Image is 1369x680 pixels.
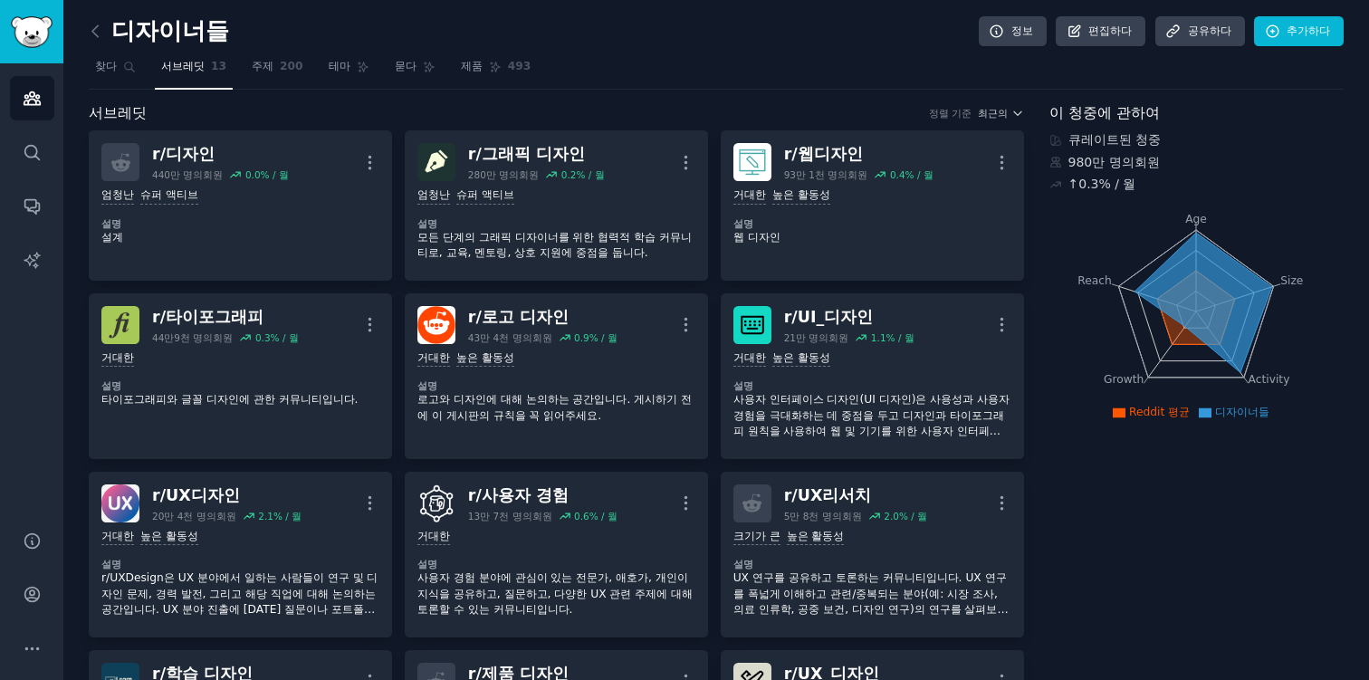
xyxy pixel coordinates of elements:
[405,293,708,459] a: 로고 디자인r/로고 디자인43만 4천 명의회원0.9% / 월거대한높은 활동성설명로고와 디자인에 대해 논의하는 공간입니다. 게시하기 전에 이 게시판의 규칙을 꼭 읽어주세요.
[576,169,604,180] font: % / 월
[1215,406,1269,418] font: 디자이너들
[417,306,455,344] img: 로고 디자인
[828,332,848,343] font: 회원
[89,293,392,459] a: 타이포그래피r/타이포그래피44만9천 명의회원0.3% / 월거대한설명타이포그래피와 글꼴 디자인에 관한 커뮤니티입니다.
[978,108,1008,119] font: 최근의
[733,571,1010,664] font: UX 연구를 공유하고 토론하는 커뮤니티입니다. UX 연구를 폭넓게 이해하고 관련/중복되는 분야(예: 시장 조사, 의료 인류학, 공중 보건, 디자인 연구)의 연구를 살펴보는 것...
[784,486,798,504] font: r/
[1099,177,1136,191] font: % / 월
[245,169,261,180] font: 0.0
[784,332,829,343] font: 21만 명의
[101,380,122,391] font: 설명
[271,332,299,343] font: % / 월
[561,169,577,180] font: 0.2
[1185,213,1207,225] tspan: Age
[261,169,289,180] font: % / 월
[1248,373,1289,386] tspan: Activity
[468,332,532,343] font: 43만 4천 명의
[842,511,862,522] font: 회원
[979,16,1047,47] a: 정보
[329,60,350,72] font: 테마
[1280,273,1303,286] tspan: Size
[140,530,198,542] font: 높은 활동성
[798,145,863,163] font: 웹디자인
[95,60,117,72] font: 찾다
[733,306,771,344] img: UI_디자인
[772,351,830,364] font: 높은 활동성
[847,169,867,180] font: 회원
[417,188,450,201] font: 엄청난
[890,169,905,180] font: 0.4
[155,53,233,90] a: 서브레딧13
[1068,155,1134,169] font: 980만 명의
[468,145,482,163] font: r/
[216,511,236,522] font: 회원
[532,332,552,343] font: 회원
[733,393,1010,454] font: 사용자 인터페이스 디자인(UI 디자인)은 사용성과 사용자 경험을 극대화하는 데 중점을 두고 디자인과 타이포그래피 원칙을 사용하여 웹 및 기기를 위한 사용자 인터페이스를 디자인...
[101,351,134,364] font: 거대한
[482,486,569,504] font: 사용자 경험
[468,308,482,326] font: r/
[733,218,754,229] font: 설명
[417,530,450,542] font: 거대한
[417,143,455,181] img: 그래픽 디자인
[405,130,708,281] a: 그래픽 디자인r/그래픽 디자인280만 명의회원0.2% / 월엄청난슈퍼 액티브설명모든 단계의 그래픽 디자이너를 위한 협력적 학습 커뮤니티로, 교육, 멘토링, 상호 지원에 중점을...
[1056,16,1145,47] a: 편집하다
[101,559,122,570] font: 설명
[211,60,226,72] font: 13
[140,188,198,201] font: 슈퍼 액티브
[978,107,1024,120] button: 최근의
[1011,24,1033,37] font: 정보
[482,145,585,163] font: 그래픽 디자인
[273,511,302,522] font: % / 월
[929,108,972,119] font: 정렬 기준
[101,231,123,244] font: 설계
[787,530,845,542] font: 높은 활동성
[456,351,514,364] font: 높은 활동성
[166,308,263,326] font: 타이포그래피
[905,169,933,180] font: % / 월
[589,332,617,343] font: % / 월
[886,332,914,343] font: % / 월
[721,130,1024,281] a: 웹디자인r/웹디자인93만 1천 명의회원0.4% / 월거대한높은 활동성설명웹 디자인
[784,169,848,180] font: 93만 1천 명의
[417,380,438,391] font: 설명
[899,511,927,522] font: % / 월
[1155,16,1245,47] a: 공유하다
[101,188,134,201] font: 엄청난
[574,511,589,522] font: 0.6
[417,571,693,616] font: 사용자 경험 분야에 관심이 있는 전문가, 애호가, 개인이 지식을 공유하고, 질문하고, 다양한 UX 관련 주제에 대해 토론할 수 있는 커뮤니티입니다.
[455,53,538,90] a: 제품493
[456,188,514,201] font: 슈퍼 액티브
[721,293,1024,459] a: UI_디자인r/UI_디자인21만 명의회원1.1% / 월거대한높은 활동성설명사용자 인터페이스 디자인(UI 디자인)은 사용성과 사용자 경험을 극대화하는 데 중점을 두고 디자인과 ...
[417,484,455,522] img: 사용자 경험
[258,511,273,522] font: 2.1
[101,218,122,229] font: 설명
[1104,373,1144,386] tspan: Growth
[417,231,692,260] font: 모든 단계의 그래픽 디자이너를 위한 협력적 학습 커뮤니티로, 교육, 멘토링, 상호 지원에 중점을 둡니다.
[574,332,589,343] font: 0.9
[733,380,754,391] font: 설명
[417,351,450,364] font: 거대한
[152,308,166,326] font: r/
[89,53,142,90] a: 찾다
[101,484,139,522] img: UX디자인
[798,308,873,326] font: UI_디자인
[1129,406,1190,418] font: Reddit 평균
[166,145,215,163] font: 디자인
[152,169,203,180] font: 440만 명의
[417,393,692,422] font: 로고와 디자인에 대해 논의하는 공간입니다. 게시하기 전에 이 게시판의 규칙을 꼭 읽어주세요.
[152,486,166,504] font: r/
[152,145,166,163] font: r/
[468,486,482,504] font: r/
[733,530,780,542] font: 크기가 큰
[161,60,205,72] font: 서브레딧
[111,17,229,44] font: 디자이너들
[798,486,872,504] font: UX리서치
[1077,273,1112,286] tspan: Reach
[417,218,438,229] font: 설명
[1088,24,1132,37] font: 편집하다
[252,60,273,72] font: 주제
[89,130,392,281] a: r/디자인440만 명의회원0.0% / 월엄청난슈퍼 액티브설명설계
[101,530,134,542] font: 거대한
